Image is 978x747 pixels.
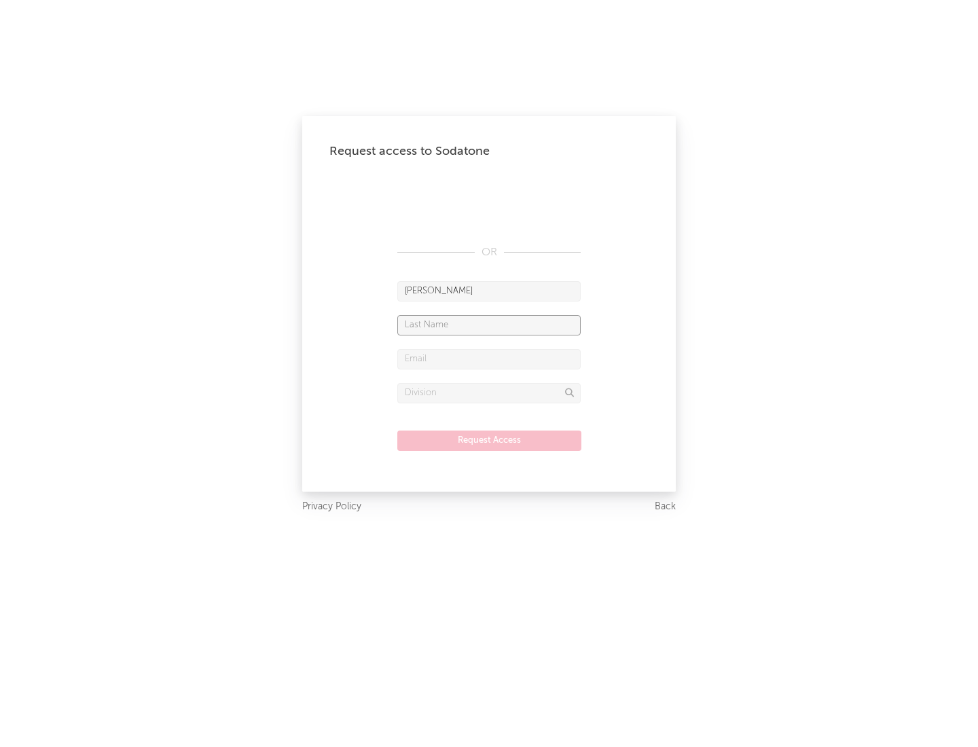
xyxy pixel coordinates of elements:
div: OR [397,244,581,261]
input: Last Name [397,315,581,335]
button: Request Access [397,431,581,451]
div: Request access to Sodatone [329,143,649,160]
a: Privacy Policy [302,498,361,515]
a: Back [655,498,676,515]
input: Email [397,349,581,369]
input: First Name [397,281,581,302]
input: Division [397,383,581,403]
